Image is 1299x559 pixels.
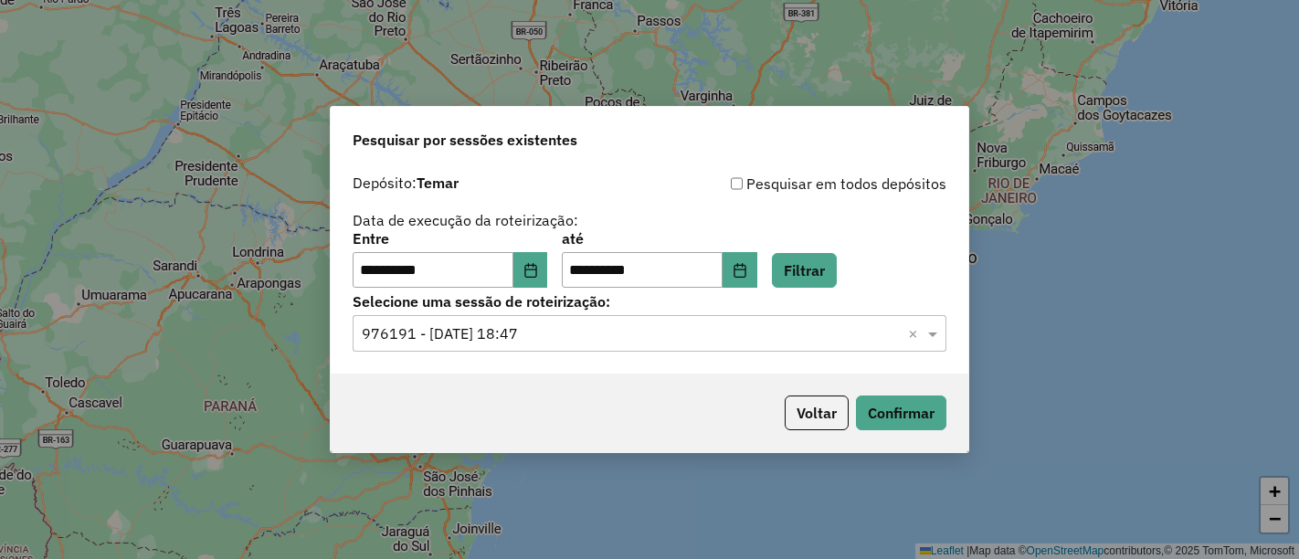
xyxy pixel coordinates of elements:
label: Data de execução da roteirização: [353,209,578,231]
button: Filtrar [772,253,837,288]
strong: Temar [417,174,459,192]
label: Depósito: [353,172,459,194]
button: Voltar [785,396,849,430]
button: Choose Date [723,252,757,289]
span: Clear all [908,322,924,344]
label: Entre [353,227,547,249]
button: Confirmar [856,396,946,430]
div: Pesquisar em todos depósitos [649,173,946,195]
span: Pesquisar por sessões existentes [353,129,577,151]
label: Selecione uma sessão de roteirização: [353,290,946,312]
button: Choose Date [513,252,548,289]
label: até [562,227,756,249]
